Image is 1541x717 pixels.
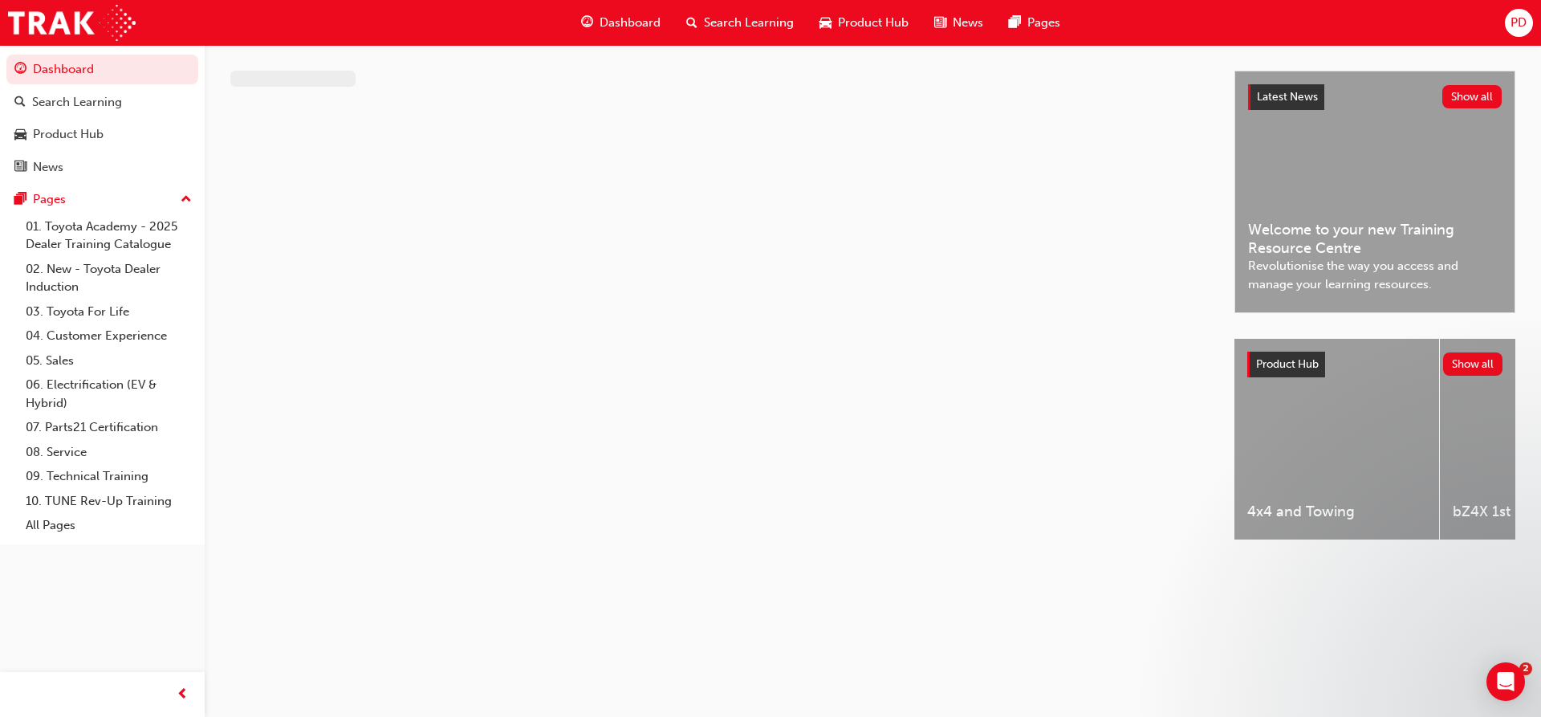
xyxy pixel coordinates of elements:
div: Search Learning [32,93,122,112]
div: Open Intercom Messenger [1486,662,1525,701]
button: DashboardSearch LearningProduct HubNews [6,51,198,185]
a: 4x4 and Towing [1234,339,1439,540]
span: car-icon [14,128,26,142]
span: Product Hub [1256,357,1319,371]
a: search-iconSearch Learning [673,6,807,39]
span: 4x4 and Towing [1247,503,1426,521]
span: up-icon [181,189,192,210]
span: pages-icon [14,193,26,207]
span: news-icon [934,13,946,33]
span: Latest News [1257,90,1318,104]
span: guage-icon [581,13,593,33]
a: guage-iconDashboard [568,6,673,39]
div: Pages [33,190,66,209]
span: search-icon [686,13,697,33]
a: 06. Electrification (EV & Hybrid) [19,373,198,415]
span: 2 [1519,662,1532,675]
a: All Pages [19,513,198,538]
a: 03. Toyota For Life [19,299,198,324]
span: Product Hub [838,14,909,32]
a: 08. Service [19,440,198,465]
span: pages-icon [1009,13,1021,33]
a: 05. Sales [19,348,198,373]
a: Latest NewsShow allWelcome to your new Training Resource CentreRevolutionise the way you access a... [1234,71,1515,313]
a: Search Learning [6,88,198,117]
span: News [953,14,983,32]
a: pages-iconPages [996,6,1073,39]
span: search-icon [14,96,26,110]
a: 04. Customer Experience [19,324,198,348]
span: Pages [1027,14,1060,32]
a: 09. Technical Training [19,464,198,489]
a: 07. Parts21 Certification [19,415,198,440]
span: Welcome to your new Training Resource Centre [1248,221,1502,257]
span: prev-icon [177,685,189,705]
button: Show all [1442,85,1502,108]
a: Latest NewsShow all [1248,84,1502,110]
div: News [33,158,63,177]
span: PD [1511,14,1527,32]
span: guage-icon [14,63,26,77]
span: Search Learning [704,14,794,32]
span: Revolutionise the way you access and manage your learning resources. [1248,257,1502,293]
a: news-iconNews [921,6,996,39]
button: PD [1505,9,1533,37]
a: Product HubShow all [1247,352,1502,377]
img: Trak [8,5,136,41]
span: Dashboard [600,14,661,32]
button: Show all [1443,352,1503,376]
a: 02. New - Toyota Dealer Induction [19,257,198,299]
a: car-iconProduct Hub [807,6,921,39]
span: news-icon [14,161,26,175]
a: 10. TUNE Rev-Up Training [19,489,198,514]
a: News [6,153,198,182]
button: Pages [6,185,198,214]
a: 01. Toyota Academy - 2025 Dealer Training Catalogue [19,214,198,257]
a: Product Hub [6,120,198,149]
a: Dashboard [6,55,198,84]
div: Product Hub [33,125,104,144]
span: car-icon [819,13,831,33]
